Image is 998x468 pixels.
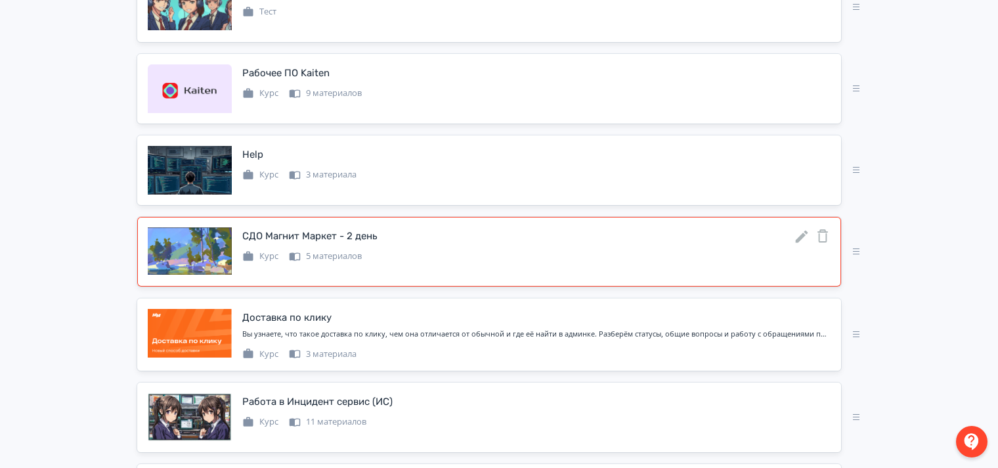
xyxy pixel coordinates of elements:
[242,147,263,162] div: Help
[242,250,278,263] div: Курс
[289,415,366,429] div: 11 материалов
[289,87,362,100] div: 9 материалов
[242,329,831,340] div: Вы узнаете, что такое доставка по клику, чем она отличается от обычной и где её найти в админке. ...
[242,5,276,18] div: Тест
[242,310,332,325] div: Доставка по клику
[289,348,357,361] div: 3 материала
[242,229,378,244] div: СДО Магнит Маркет - 2 день
[242,87,278,100] div: Курс
[242,415,278,429] div: Курс
[242,348,278,361] div: Курс
[289,250,362,263] div: 5 материалов
[242,394,393,410] div: Работа в Инцидент сервис (ИС)
[289,168,357,181] div: 3 материала
[242,66,330,81] div: Рабочее ПО Kaiten
[242,168,278,181] div: Курс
